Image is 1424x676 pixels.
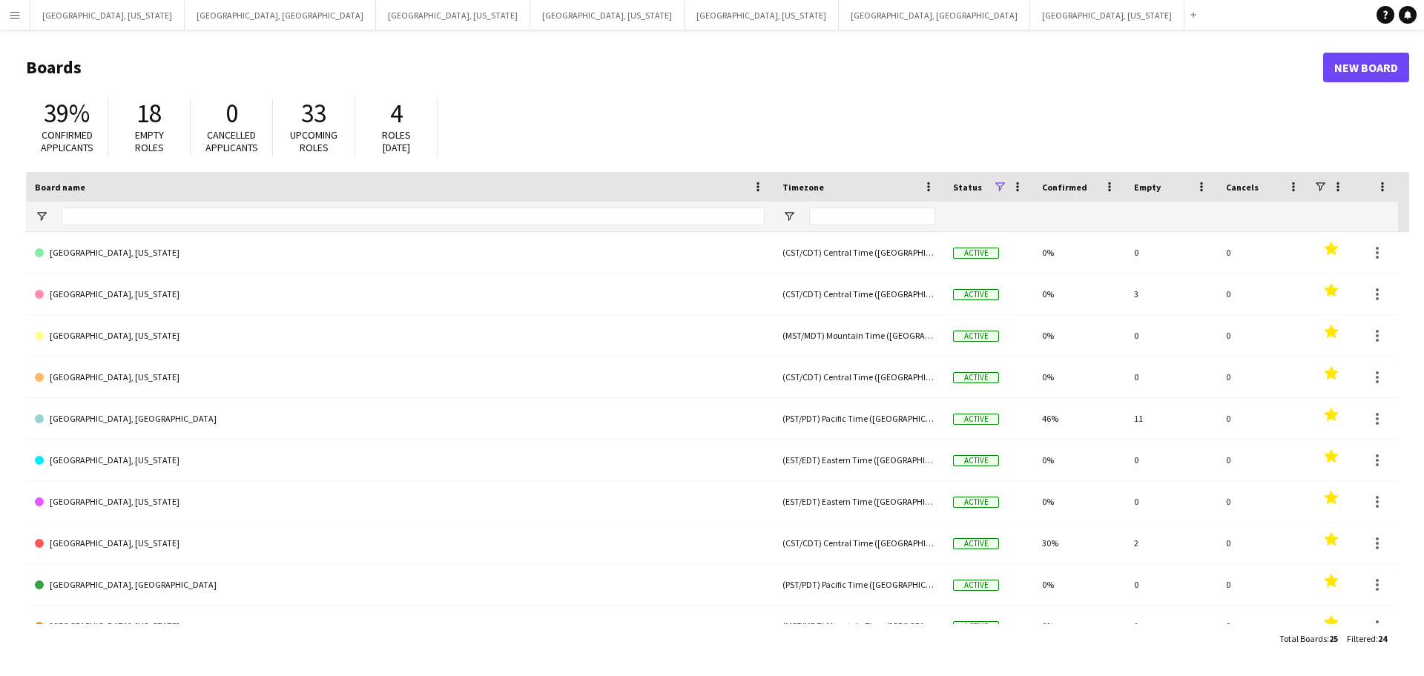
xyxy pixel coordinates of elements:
span: Active [953,331,999,342]
span: Active [953,248,999,259]
span: 4 [390,97,403,130]
div: 0% [1033,481,1125,522]
div: 0 [1125,481,1217,522]
div: 30% [1033,523,1125,563]
a: [GEOGRAPHIC_DATA], [GEOGRAPHIC_DATA] [35,564,765,606]
div: (CST/CDT) Central Time ([GEOGRAPHIC_DATA] & [GEOGRAPHIC_DATA]) [774,357,944,397]
a: New Board [1323,53,1409,82]
span: Total Boards [1279,633,1327,644]
a: [GEOGRAPHIC_DATA], [US_STATE] [35,274,765,315]
span: Board name [35,182,85,193]
div: 0 [1217,315,1309,356]
span: 24 [1378,633,1387,644]
span: 25 [1329,633,1338,644]
div: (MST/MDT) Mountain Time ([GEOGRAPHIC_DATA] & [GEOGRAPHIC_DATA]) [774,606,944,646]
span: Empty roles [135,128,164,154]
span: Upcoming roles [290,128,337,154]
a: [GEOGRAPHIC_DATA], [US_STATE] [35,606,765,647]
div: 3 [1125,274,1217,314]
span: Cancels [1226,182,1259,193]
span: Confirmed [1042,182,1087,193]
div: 0 [1125,315,1217,356]
a: [GEOGRAPHIC_DATA], [US_STATE] [35,440,765,481]
a: [GEOGRAPHIC_DATA], [US_STATE] [35,315,765,357]
div: 0% [1033,440,1125,480]
div: 0% [1033,564,1125,605]
span: Active [953,372,999,383]
div: 0% [1033,606,1125,646]
a: [GEOGRAPHIC_DATA], [US_STATE] [35,523,765,564]
a: [GEOGRAPHIC_DATA], [GEOGRAPHIC_DATA] [35,398,765,440]
span: 39% [44,97,90,130]
div: 0% [1033,315,1125,356]
input: Timezone Filter Input [809,208,935,225]
div: 0% [1033,232,1125,273]
span: 18 [136,97,162,130]
button: Open Filter Menu [782,210,796,223]
button: [GEOGRAPHIC_DATA], [US_STATE] [530,1,685,30]
div: (CST/CDT) Central Time ([GEOGRAPHIC_DATA] & [GEOGRAPHIC_DATA]) [774,523,944,563]
span: Empty [1134,182,1161,193]
div: 0 [1217,274,1309,314]
div: 0 [1217,440,1309,480]
span: Status [953,182,982,193]
span: Active [953,497,999,508]
h1: Boards [26,56,1323,79]
button: [GEOGRAPHIC_DATA], [US_STATE] [30,1,185,30]
div: 0 [1217,564,1309,605]
div: (PST/PDT) Pacific Time ([GEOGRAPHIC_DATA] & [GEOGRAPHIC_DATA]) [774,398,944,439]
span: Active [953,455,999,466]
a: [GEOGRAPHIC_DATA], [US_STATE] [35,232,765,274]
span: Timezone [782,182,824,193]
div: (EST/EDT) Eastern Time ([GEOGRAPHIC_DATA] & [GEOGRAPHIC_DATA]) [774,481,944,522]
div: 46% [1033,398,1125,439]
div: 0% [1033,357,1125,397]
span: Cancelled applicants [205,128,258,154]
div: 0 [1217,398,1309,439]
button: Open Filter Menu [35,210,48,223]
div: 0 [1125,232,1217,273]
a: [GEOGRAPHIC_DATA], [US_STATE] [35,357,765,398]
div: 0 [1217,232,1309,273]
div: 0 [1125,564,1217,605]
div: : [1347,624,1387,653]
button: [GEOGRAPHIC_DATA], [US_STATE] [685,1,839,30]
div: 0 [1217,357,1309,397]
span: 33 [301,97,326,130]
span: Active [953,414,999,425]
div: 0 [1217,606,1309,646]
button: [GEOGRAPHIC_DATA], [US_STATE] [376,1,530,30]
span: Active [953,289,999,300]
span: Active [953,538,999,549]
button: [GEOGRAPHIC_DATA], [US_STATE] [1030,1,1184,30]
span: Filtered [1347,633,1376,644]
span: Active [953,621,999,632]
span: Confirmed applicants [41,128,93,154]
div: 2 [1125,523,1217,563]
div: 0% [1033,274,1125,314]
div: 0 [1125,440,1217,480]
div: 0 [1125,357,1217,397]
div: (MST/MDT) Mountain Time ([GEOGRAPHIC_DATA] & [GEOGRAPHIC_DATA]) [774,315,944,356]
div: (EST/EDT) Eastern Time ([GEOGRAPHIC_DATA] & [GEOGRAPHIC_DATA]) [774,440,944,480]
span: Active [953,580,999,591]
div: 1 [1125,606,1217,646]
input: Board name Filter Input [62,208,765,225]
div: 0 [1217,523,1309,563]
div: (PST/PDT) Pacific Time ([GEOGRAPHIC_DATA] & [GEOGRAPHIC_DATA]) [774,564,944,605]
div: 0 [1217,481,1309,522]
div: (CST/CDT) Central Time ([GEOGRAPHIC_DATA] & [GEOGRAPHIC_DATA]) [774,274,944,314]
div: 11 [1125,398,1217,439]
a: [GEOGRAPHIC_DATA], [US_STATE] [35,481,765,523]
span: Roles [DATE] [382,128,411,154]
span: 0 [225,97,238,130]
div: : [1279,624,1338,653]
button: [GEOGRAPHIC_DATA], [GEOGRAPHIC_DATA] [839,1,1030,30]
div: (CST/CDT) Central Time ([GEOGRAPHIC_DATA] & [GEOGRAPHIC_DATA]) [774,232,944,273]
button: [GEOGRAPHIC_DATA], [GEOGRAPHIC_DATA] [185,1,376,30]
